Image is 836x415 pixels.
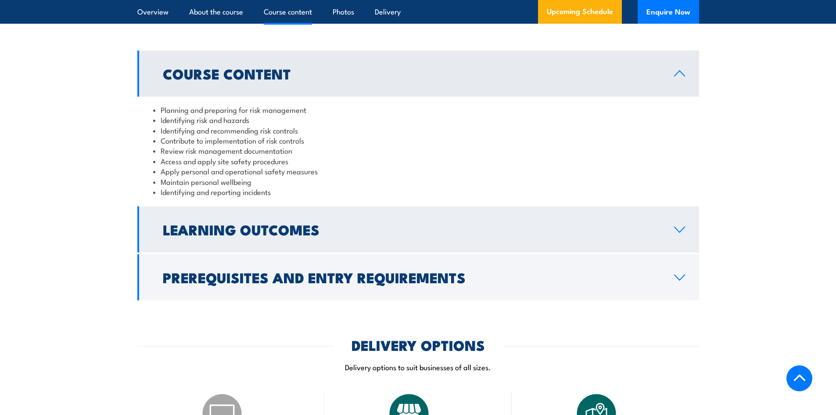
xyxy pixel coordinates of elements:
[137,362,699,372] p: Delivery options to suit businesses of all sizes.
[137,254,699,300] a: Prerequisites and Entry Requirements
[153,115,683,125] li: Identifying risk and hazards
[352,339,485,351] h2: DELIVERY OPTIONS
[153,166,683,176] li: Apply personal and operational safety measures
[153,145,683,155] li: Review risk management documentation
[163,271,660,283] h2: Prerequisites and Entry Requirements
[137,51,699,97] a: Course Content
[153,135,683,145] li: Contribute to implementation of risk controls
[153,187,683,197] li: Identifying and reporting incidents
[153,156,683,166] li: Access and apply site safety procedures
[163,223,660,235] h2: Learning Outcomes
[153,177,683,187] li: Maintain personal wellbeing
[137,206,699,253] a: Learning Outcomes
[163,67,660,79] h2: Course Content
[153,105,683,115] li: Planning and preparing for risk management
[153,125,683,135] li: Identifying and recommending risk controls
